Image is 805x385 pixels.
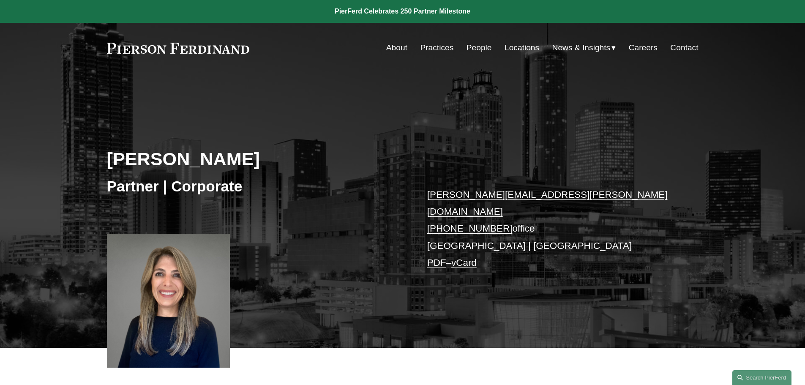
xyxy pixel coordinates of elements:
[552,41,611,55] span: News & Insights
[467,40,492,56] a: People
[552,40,616,56] a: folder dropdown
[420,40,453,56] a: Practices
[107,177,403,196] h3: Partner | Corporate
[505,40,539,56] a: Locations
[386,40,407,56] a: About
[427,189,668,217] a: [PERSON_NAME][EMAIL_ADDRESS][PERSON_NAME][DOMAIN_NAME]
[629,40,658,56] a: Careers
[427,186,674,272] p: office [GEOGRAPHIC_DATA] | [GEOGRAPHIC_DATA] –
[451,257,477,268] a: vCard
[427,223,513,234] a: [PHONE_NUMBER]
[107,148,403,170] h2: [PERSON_NAME]
[427,257,446,268] a: PDF
[732,370,791,385] a: Search this site
[670,40,698,56] a: Contact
